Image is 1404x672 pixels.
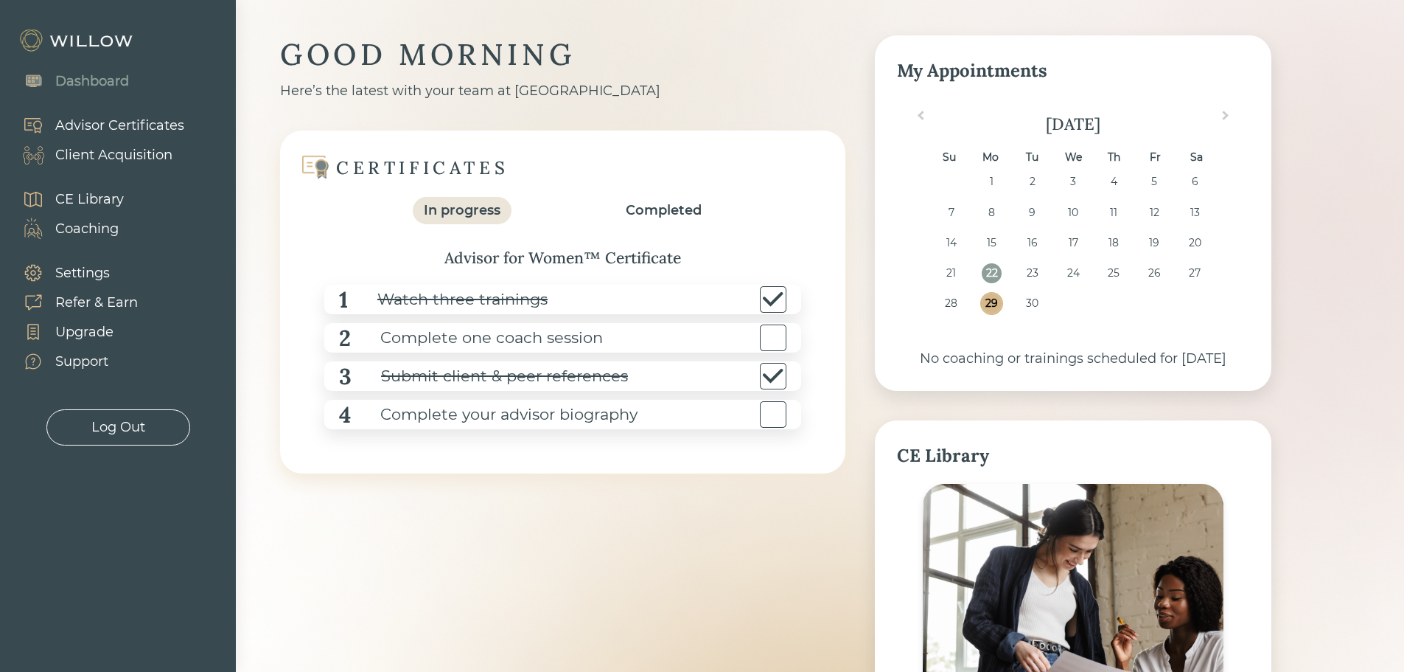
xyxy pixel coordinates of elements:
[1022,233,1042,253] div: Choose Tuesday, September 16th, 2025
[339,283,348,316] div: 1
[941,233,961,253] div: Choose Sunday, September 14th, 2025
[897,112,1249,136] div: [DATE]
[7,258,138,288] a: Settings
[7,111,184,140] a: Advisor Certificates
[1145,172,1164,192] div: Choose Friday, September 5th, 2025
[982,172,1002,192] div: Choose Monday, September 1st, 2025
[901,172,1244,324] div: month 2025-09
[91,418,145,437] div: Log Out
[1185,203,1205,223] div: Choose Saturday, September 13th, 2025
[1104,263,1124,283] div: Choose Thursday, September 25th, 2025
[1063,203,1083,223] div: Choose Wednesday, September 10th, 2025
[55,145,172,165] div: Client Acquisition
[55,263,110,283] div: Settings
[55,352,108,372] div: Support
[1104,148,1124,167] div: Th
[940,148,960,167] div: Su
[55,293,138,313] div: Refer & Earn
[348,283,548,316] div: Watch three trainings
[1063,233,1083,253] div: Choose Wednesday, September 17th, 2025
[1145,148,1165,167] div: Fr
[1185,263,1205,283] div: Choose Saturday, September 27th, 2025
[55,190,124,209] div: CE Library
[7,214,124,243] a: Coaching
[7,317,138,347] a: Upgrade
[1063,148,1083,167] div: We
[1145,233,1164,253] div: Choose Friday, September 19th, 2025
[7,66,129,96] a: Dashboard
[351,322,603,355] div: Complete one coach session
[941,263,961,283] div: Choose Sunday, September 21st, 2025
[626,201,702,221] div: Completed
[1022,148,1042,167] div: Tu
[55,72,129,91] div: Dashboard
[1187,148,1206,167] div: Sa
[1185,172,1205,192] div: Choose Saturday, September 6th, 2025
[1104,233,1124,253] div: Choose Thursday, September 18th, 2025
[339,398,351,432] div: 4
[1063,172,1083,192] div: Choose Wednesday, September 3rd, 2025
[982,294,1002,314] div: Choose Monday, September 29th, 2025
[339,360,352,393] div: 3
[1022,263,1042,283] div: Choose Tuesday, September 23rd, 2025
[7,288,138,317] a: Refer & Earn
[280,35,845,74] div: GOOD MORNING
[280,81,845,101] div: Here’s the latest with your team at [GEOGRAPHIC_DATA]
[907,108,931,131] button: Previous Month
[1185,233,1205,253] div: Choose Saturday, September 20th, 2025
[1022,172,1042,192] div: Choose Tuesday, September 2nd, 2025
[339,322,351,355] div: 2
[1022,294,1042,314] div: Choose Tuesday, September 30th, 2025
[55,219,119,239] div: Coaching
[310,246,816,270] div: Advisor for Women™ Certificate
[982,233,1002,253] div: Choose Monday, September 15th, 2025
[1215,108,1239,131] button: Next Month
[336,156,509,179] div: CERTIFICATES
[982,263,1002,283] div: Choose Monday, September 22nd, 2025
[1104,203,1124,223] div: Choose Thursday, September 11th, 2025
[55,322,113,342] div: Upgrade
[1022,203,1042,223] div: Choose Tuesday, September 9th, 2025
[1063,263,1083,283] div: Choose Wednesday, September 24th, 2025
[55,116,184,136] div: Advisor Certificates
[1145,263,1164,283] div: Choose Friday, September 26th, 2025
[981,148,1001,167] div: Mo
[1104,172,1124,192] div: Choose Thursday, September 4th, 2025
[941,294,961,314] div: Choose Sunday, September 28th, 2025
[1145,203,1164,223] div: Choose Friday, September 12th, 2025
[7,140,184,170] a: Client Acquisition
[897,349,1249,369] div: No coaching or trainings scheduled for [DATE]
[424,201,500,221] div: In progress
[18,29,136,52] img: Willow
[7,184,124,214] a: CE Library
[941,203,961,223] div: Choose Sunday, September 7th, 2025
[352,360,628,393] div: Submit client & peer references
[982,203,1002,223] div: Choose Monday, September 8th, 2025
[897,58,1249,84] div: My Appointments
[897,443,1249,469] div: CE Library
[351,398,638,432] div: Complete your advisor biography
